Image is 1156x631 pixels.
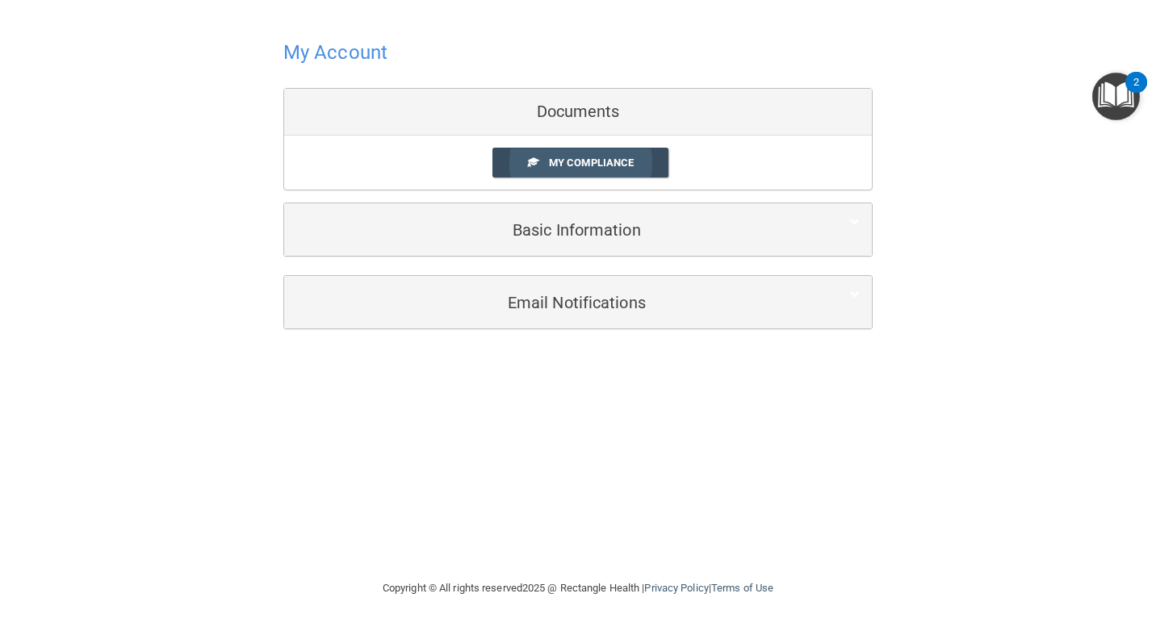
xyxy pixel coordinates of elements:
[549,157,634,169] span: My Compliance
[1133,82,1139,103] div: 2
[296,221,810,239] h5: Basic Information
[284,89,872,136] div: Documents
[283,562,873,614] div: Copyright © All rights reserved 2025 @ Rectangle Health | |
[644,582,708,594] a: Privacy Policy
[296,294,810,311] h5: Email Notifications
[711,582,773,594] a: Terms of Use
[296,211,860,248] a: Basic Information
[283,42,387,63] h4: My Account
[296,284,860,320] a: Email Notifications
[1092,73,1140,120] button: Open Resource Center, 2 new notifications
